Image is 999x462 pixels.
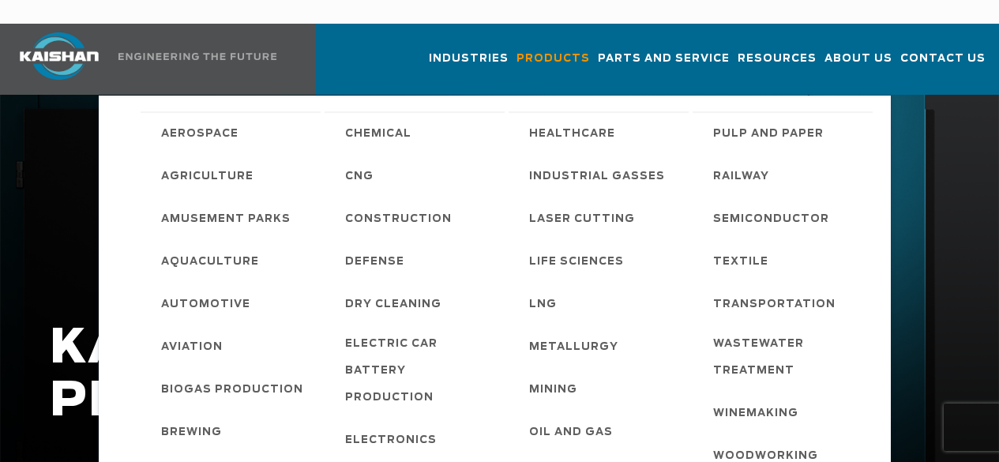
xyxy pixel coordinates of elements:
span: Aviation [161,334,223,361]
a: Parts and Service [598,38,730,92]
a: Railway [697,154,873,197]
span: Resources [738,50,817,68]
span: Automotive [161,291,250,318]
a: Products [516,38,590,92]
span: Railway [713,163,769,190]
a: Biogas Production [145,367,321,410]
span: Agriculture [161,163,254,190]
span: About Us [824,50,892,68]
h1: KAISHAN PRODUCTS [50,322,797,428]
span: Construction [345,206,452,233]
span: Metallurgy [529,334,618,361]
a: LNG [513,282,689,325]
span: Products [516,50,590,68]
span: Amusement Parks [161,206,291,233]
span: Transportation [713,291,836,318]
span: Winemaking [713,400,798,427]
a: Metallurgy [513,325,689,367]
a: Pulp and Paper [697,111,873,154]
span: Defense [345,249,404,276]
a: Dry Cleaning [329,282,505,325]
span: Industries [429,50,509,68]
a: Contact Us [900,38,986,92]
a: Construction [329,197,505,239]
a: Agriculture [145,154,321,197]
a: Oil and Gas [513,410,689,453]
a: Healthcare [513,111,689,154]
span: Textile [713,249,768,276]
span: Industrial Gasses [529,163,665,190]
span: Life Sciences [529,249,624,276]
span: LNG [529,291,557,318]
span: Dry Cleaning [345,291,441,318]
span: Wastewater Treatment [713,331,857,385]
a: Resources [738,38,817,92]
a: Electric Car Battery Production [329,325,505,418]
a: CNG [329,154,505,197]
a: Aerospace [145,111,321,154]
a: Brewing [145,410,321,453]
span: CNG [345,163,374,190]
a: Life Sciences [513,239,689,282]
a: Semiconductor [697,197,873,239]
a: Textile [697,239,873,282]
a: Automotive [145,282,321,325]
a: Wastewater Treatment [697,325,873,391]
a: Transportation [697,282,873,325]
a: Chemical [329,111,505,154]
a: Winemaking [697,391,873,434]
a: Amusement Parks [145,197,321,239]
span: Semiconductor [713,206,829,233]
img: Engineering the future [118,53,276,60]
a: Aquaculture [145,239,321,282]
span: Mining [529,377,577,404]
span: Healthcare [529,121,615,148]
span: Biogas Production [161,377,303,404]
span: Aquaculture [161,249,259,276]
span: Laser Cutting [529,206,635,233]
a: Electronics [329,418,505,460]
span: Pulp and Paper [713,121,824,148]
span: Aerospace [161,121,238,148]
a: Laser Cutting [513,197,689,239]
span: Brewing [161,419,222,446]
span: Contact Us [900,50,986,68]
span: Oil and Gas [529,419,613,446]
a: Industrial Gasses [513,154,689,197]
a: Defense [329,239,505,282]
a: Aviation [145,325,321,367]
span: Chemical [345,121,411,148]
a: Industries [429,38,509,92]
span: Electric Car Battery Production [345,331,489,411]
span: Electronics [345,427,437,454]
span: Parts and Service [598,50,730,68]
a: About Us [824,38,892,92]
a: Mining [513,367,689,410]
